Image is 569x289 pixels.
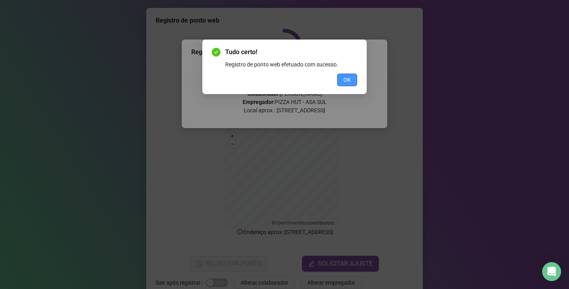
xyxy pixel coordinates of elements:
span: OK [343,76,351,84]
div: Registro de ponto web efetuado com sucesso. [225,60,357,69]
span: Tudo certo! [225,47,357,57]
div: Open Intercom Messenger [542,262,561,281]
span: check-circle [212,48,220,57]
button: OK [337,74,357,86]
